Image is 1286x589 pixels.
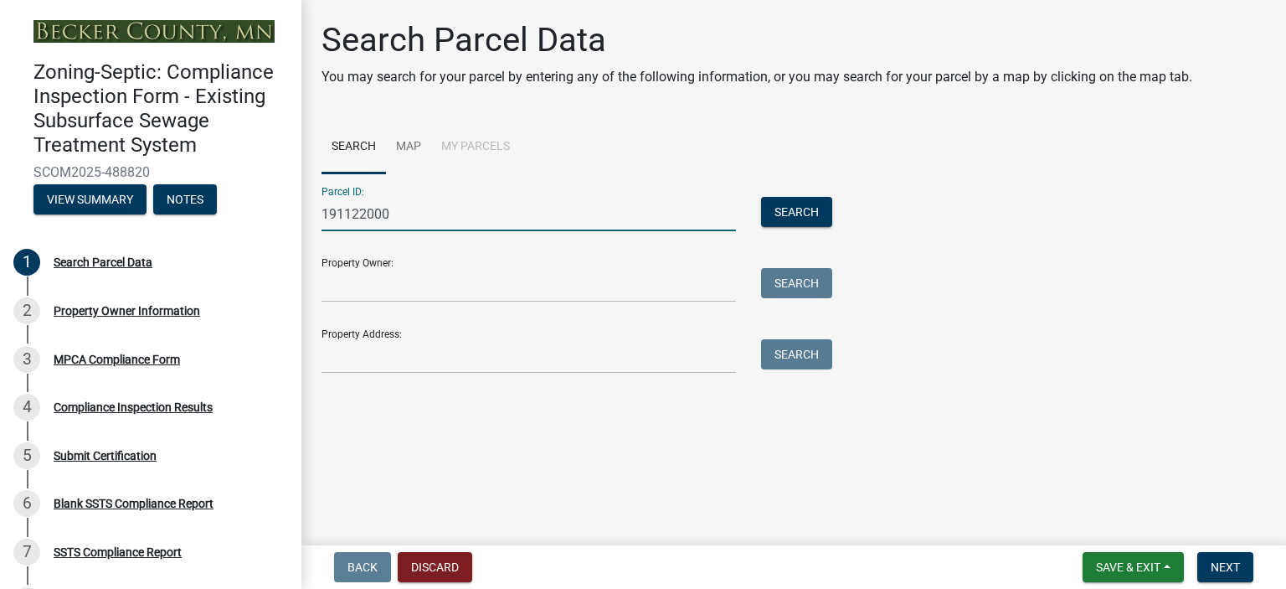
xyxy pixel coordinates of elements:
div: Search Parcel Data [54,256,152,268]
button: View Summary [33,184,147,214]
div: MPCA Compliance Form [54,354,180,365]
div: 1 [13,249,40,276]
div: 2 [13,297,40,324]
button: Discard [398,552,472,582]
button: Search [761,268,832,298]
img: Becker County, Minnesota [33,20,275,43]
div: SSTS Compliance Report [54,546,182,558]
span: Save & Exit [1096,561,1160,574]
a: Map [386,121,431,174]
div: Blank SSTS Compliance Report [54,498,213,509]
p: You may search for your parcel by entering any of the following information, or you may search fo... [321,67,1192,87]
button: Save & Exit [1083,552,1184,582]
span: Back [347,561,378,574]
h1: Search Parcel Data [321,20,1192,60]
div: 4 [13,394,40,421]
button: Back [334,552,391,582]
button: Search [761,339,832,369]
div: 6 [13,490,40,517]
a: Search [321,121,386,174]
button: Next [1197,552,1253,582]
button: Search [761,197,832,227]
div: 7 [13,539,40,566]
button: Notes [153,184,217,214]
wm-modal-confirm: Summary [33,194,147,207]
div: Property Owner Information [54,305,200,317]
div: Compliance Inspection Results [54,401,213,413]
div: 3 [13,346,40,373]
span: SCOM2025-488820 [33,164,268,180]
div: Submit Certification [54,450,157,462]
div: 5 [13,442,40,469]
span: Next [1211,561,1240,574]
wm-modal-confirm: Notes [153,194,217,207]
h4: Zoning-Septic: Compliance Inspection Form - Existing Subsurface Sewage Treatment System [33,60,288,157]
